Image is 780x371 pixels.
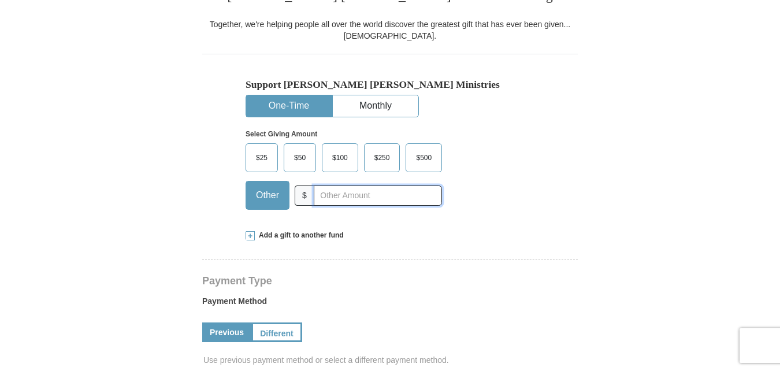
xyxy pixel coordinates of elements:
span: $250 [369,149,396,166]
a: Different [251,322,302,342]
label: Payment Method [202,295,578,313]
span: Add a gift to another fund [255,231,344,240]
h4: Payment Type [202,276,578,285]
a: Previous [202,322,251,342]
span: $50 [288,149,311,166]
strong: Select Giving Amount [246,130,317,138]
span: $25 [250,149,273,166]
h5: Support [PERSON_NAME] [PERSON_NAME] Ministries [246,79,534,91]
button: Monthly [333,95,418,117]
span: $100 [326,149,354,166]
span: $ [295,185,314,206]
span: Other [250,187,285,204]
div: Together, we're helping people all over the world discover the greatest gift that has ever been g... [202,18,578,42]
button: One-Time [246,95,332,117]
span: Use previous payment method or select a different payment method. [203,354,579,366]
span: $500 [410,149,437,166]
input: Other Amount [314,185,442,206]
